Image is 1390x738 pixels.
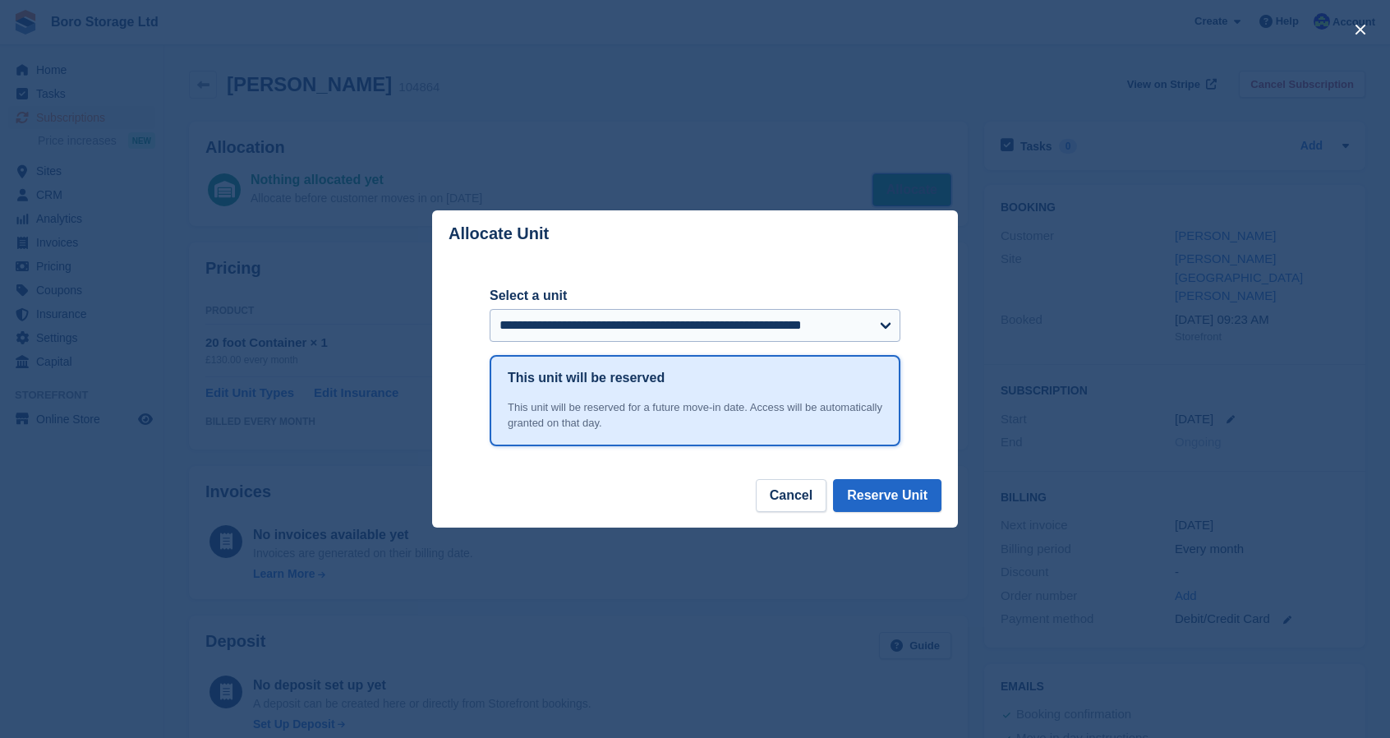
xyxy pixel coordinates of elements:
h1: This unit will be reserved [508,368,665,388]
button: close [1347,16,1374,43]
button: Cancel [756,479,826,512]
label: Select a unit [490,286,900,306]
p: Allocate Unit [449,224,549,243]
div: This unit will be reserved for a future move-in date. Access will be automatically granted on tha... [508,399,882,431]
button: Reserve Unit [833,479,941,512]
